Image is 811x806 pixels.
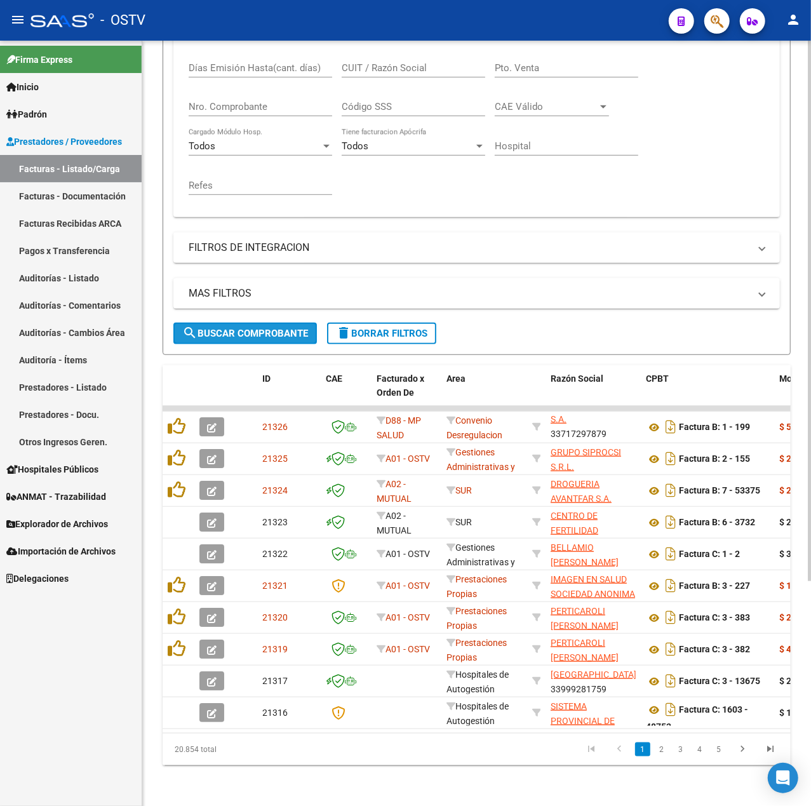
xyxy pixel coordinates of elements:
span: 21317 [262,676,288,686]
span: [GEOGRAPHIC_DATA] [551,669,636,680]
span: ID [262,373,271,384]
datatable-header-cell: ID [257,365,321,421]
mat-panel-title: FILTROS DE INTEGRACION [189,241,749,255]
strong: Factura B: 2 - 155 [679,454,750,464]
span: A01 - OSTV [385,453,430,464]
datatable-header-cell: CAE [321,365,372,421]
span: Borrar Filtros [336,328,427,339]
span: 21323 [262,517,288,527]
i: Descargar documento [662,417,679,437]
span: 21326 [262,422,288,432]
span: 21316 [262,708,288,718]
span: CAE Válido [495,101,598,112]
a: 1 [635,742,650,756]
div: Open Intercom Messenger [768,763,798,793]
span: Prestaciones Propias [446,638,507,662]
span: Gestiones Administrativas y Otros [446,542,515,582]
strong: Factura B: 7 - 53375 [679,486,760,496]
mat-panel-title: MAS FILTROS [189,286,749,300]
span: Monto [779,373,805,384]
span: SUR [446,517,472,527]
i: Descargar documento [662,639,679,659]
span: Prestaciones Propias [446,606,507,631]
mat-expansion-panel-header: FILTROS DE INTEGRACION [173,232,780,263]
span: PERTICAROLI [PERSON_NAME] [551,606,619,631]
span: CENTRO DE FERTILIDAD [GEOGRAPHIC_DATA] S.A. [551,511,636,564]
strong: Factura B: 6 - 3732 [679,518,755,528]
span: GRUPO SIPROCSI S.R.L. [551,447,621,472]
span: A01 - OSTV [385,612,430,622]
datatable-header-cell: Razón Social [546,365,641,421]
span: 21324 [262,485,288,495]
div: 23252309519 [551,604,636,631]
li: page 3 [671,739,690,760]
mat-icon: delete [336,325,351,340]
span: D88 - MP SALUD [377,415,421,440]
strong: Factura C: 3 - 382 [679,645,750,655]
button: Buscar Comprobante [173,323,317,344]
span: Prestadores / Proveedores [6,135,122,149]
span: 21325 [262,453,288,464]
i: Descargar documento [662,671,679,691]
span: Delegaciones [6,572,69,586]
button: Borrar Filtros [327,323,436,344]
span: Razón Social [551,373,603,384]
span: Convenio Desregulacion [446,415,502,440]
span: CPBT [646,373,669,384]
i: Descargar documento [662,544,679,564]
div: 33999281759 [551,668,636,694]
li: page 5 [709,739,728,760]
span: Todos [342,140,368,152]
span: Padrón [6,107,47,121]
mat-icon: person [786,12,801,27]
span: Importación de Archivos [6,544,116,558]
div: 30708905174 [551,572,636,599]
strong: Factura C: 3 - 13675 [679,676,760,687]
strong: Factura B: 3 - 227 [679,581,750,591]
span: Prestaciones Propias [446,574,507,599]
span: SUR [446,485,472,495]
mat-icon: search [182,325,198,340]
span: PERTICAROLI [PERSON_NAME] [551,638,619,662]
i: Descargar documento [662,607,679,628]
span: Firma Express [6,53,72,67]
a: go to first page [579,742,603,756]
div: 30708335416 [551,477,636,504]
span: Inicio [6,80,39,94]
li: page 2 [652,739,671,760]
span: A01 - OSTV [385,581,430,591]
span: CAE [326,373,342,384]
a: 5 [711,742,727,756]
div: 30713215801 [551,445,636,472]
span: Area [446,373,466,384]
span: BELLAMIO [PERSON_NAME] [551,542,619,567]
a: 3 [673,742,688,756]
span: Hospitales de Autogestión [446,669,509,694]
strong: Factura C: 1 - 2 [679,549,740,560]
span: Hospitales Públicos [6,462,98,476]
a: go to previous page [607,742,631,756]
div: 20459850229 [551,541,636,567]
span: Facturado x Orden De [377,373,424,398]
strong: Factura C: 1603 - 48753 [646,705,748,732]
span: ANMAT - Trazabilidad [6,490,106,504]
li: page 4 [690,739,709,760]
i: Descargar documento [662,448,679,469]
div: 30691822849 [551,699,636,726]
i: Descargar documento [662,480,679,500]
a: go to last page [758,742,782,756]
mat-expansion-panel-header: MAS FILTROS [173,278,780,309]
mat-icon: menu [10,12,25,27]
span: Buscar Comprobante [182,328,308,339]
div: 30710084366 [551,509,636,535]
i: Descargar documento [662,575,679,596]
datatable-header-cell: Area [441,365,527,421]
div: 33717297879 [551,413,636,440]
strong: Factura B: 1 - 199 [679,422,750,433]
span: 21322 [262,549,288,559]
span: A01 - OSTV [385,644,430,654]
a: 4 [692,742,707,756]
span: SISTEMA PROVINCIAL DE SALUD [551,701,615,741]
span: - OSTV [100,6,145,34]
datatable-header-cell: Facturado x Orden De [372,365,441,421]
